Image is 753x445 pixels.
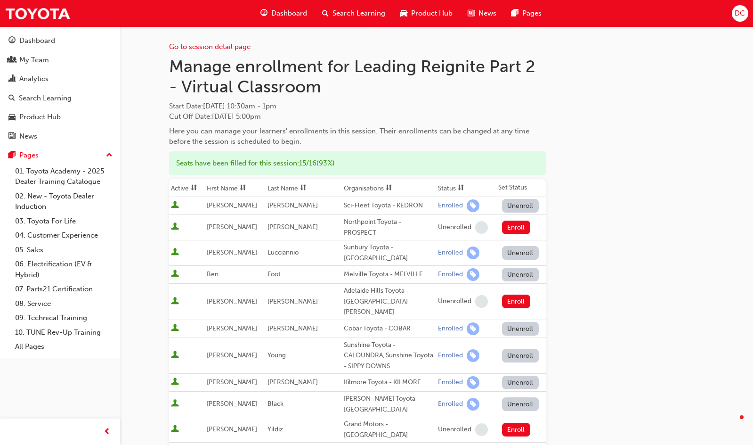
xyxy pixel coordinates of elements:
[203,102,276,110] span: [DATE] 10:30am - 1pm
[169,42,251,51] a: Go to session detail page
[436,179,496,197] th: Toggle SortBy
[4,70,116,88] a: Analytics
[171,351,179,360] span: User is active
[11,228,116,243] a: 04. Customer Experience
[467,268,479,281] span: learningRecordVerb_ENROLL-icon
[8,56,16,65] span: people-icon
[400,8,407,19] span: car-icon
[169,151,546,176] div: Seats have been filled for this session : 15 / 16 ( 93% )
[344,419,434,440] div: Grand Motors - [GEOGRAPHIC_DATA]
[260,8,267,19] span: guage-icon
[205,179,266,197] th: Toggle SortBy
[267,270,281,278] span: Foot
[344,269,434,280] div: Melville Toyota - MELVILLE
[344,286,434,318] div: Adelaide Hills Toyota - [GEOGRAPHIC_DATA][PERSON_NAME]
[8,75,16,83] span: chart-icon
[267,248,299,256] span: Lucciannio
[169,179,205,197] th: Toggle SortBy
[502,376,539,389] button: Unenroll
[207,425,257,433] span: [PERSON_NAME]
[267,201,318,209] span: [PERSON_NAME]
[267,400,283,408] span: Black
[191,184,197,192] span: sorting-icon
[19,150,39,161] div: Pages
[344,394,434,415] div: [PERSON_NAME] Toyota - [GEOGRAPHIC_DATA]
[207,201,257,209] span: [PERSON_NAME]
[171,297,179,306] span: User is active
[19,35,55,46] div: Dashboard
[11,214,116,229] a: 03. Toyota For Life
[4,147,116,164] button: Pages
[207,223,257,231] span: [PERSON_NAME]
[169,112,261,121] span: Cut Off Date : [DATE] 5:00pm
[502,246,539,260] button: Unenroll
[4,30,116,147] button: DashboardMy TeamAnalyticsSearch LearningProduct HubNews
[386,184,392,192] span: sorting-icon
[266,179,342,197] th: Toggle SortBy
[393,4,460,23] a: car-iconProduct Hub
[411,8,453,19] span: Product Hub
[475,423,488,436] span: learningRecordVerb_NONE-icon
[171,399,179,409] span: User is active
[467,349,479,362] span: learningRecordVerb_ENROLL-icon
[240,184,246,192] span: sorting-icon
[438,351,463,360] div: Enrolled
[502,423,530,437] button: Enroll
[438,248,463,257] div: Enrolled
[8,94,15,103] span: search-icon
[721,413,744,436] iframe: Intercom live chat
[207,351,257,359] span: [PERSON_NAME]
[438,201,463,210] div: Enrolled
[511,8,518,19] span: pages-icon
[4,51,116,69] a: My Team
[169,126,546,147] div: Here you can manage your learners' enrollments in this session. Their enrollments can be changed ...
[478,8,496,19] span: News
[332,8,385,19] span: Search Learning
[11,325,116,340] a: 10. TUNE Rev-Up Training
[322,8,329,19] span: search-icon
[19,55,49,66] div: My Team
[207,378,257,386] span: [PERSON_NAME]
[458,184,464,192] span: sorting-icon
[8,113,16,122] span: car-icon
[438,425,471,434] div: Unenrolled
[522,8,542,19] span: Pages
[207,270,219,278] span: Ben
[267,297,318,305] span: [PERSON_NAME]
[11,297,116,311] a: 08. Service
[11,282,116,297] a: 07. Parts21 Certification
[438,400,463,409] div: Enrolled
[4,32,116,49] a: Dashboard
[8,132,16,141] span: news-icon
[467,322,479,335] span: learningRecordVerb_ENROLL-icon
[502,295,530,308] button: Enroll
[467,376,479,389] span: learningRecordVerb_ENROLL-icon
[207,248,257,256] span: [PERSON_NAME]
[207,297,257,305] span: [PERSON_NAME]
[438,378,463,387] div: Enrolled
[344,340,434,372] div: Sunshine Toyota - CALOUNDRA, Sunshine Toyota - SIPPY DOWNS
[502,268,539,281] button: Unenroll
[171,425,179,434] span: User is active
[438,297,471,306] div: Unenrolled
[171,270,179,279] span: User is active
[502,199,539,213] button: Unenroll
[342,179,436,197] th: Toggle SortBy
[207,324,257,332] span: [PERSON_NAME]
[5,3,71,24] a: Trak
[11,339,116,354] a: All Pages
[344,323,434,334] div: Cobar Toyota - COBAR
[104,426,111,438] span: prev-icon
[19,112,61,123] div: Product Hub
[171,222,179,232] span: User is active
[8,151,16,160] span: pages-icon
[171,378,179,387] span: User is active
[467,398,479,411] span: learningRecordVerb_ENROLL-icon
[11,257,116,282] a: 06. Electrification (EV & Hybrid)
[502,221,530,234] button: Enroll
[19,131,37,142] div: News
[267,351,286,359] span: Young
[468,8,475,19] span: news-icon
[344,217,434,238] div: Northpoint Toyota - PROSPECT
